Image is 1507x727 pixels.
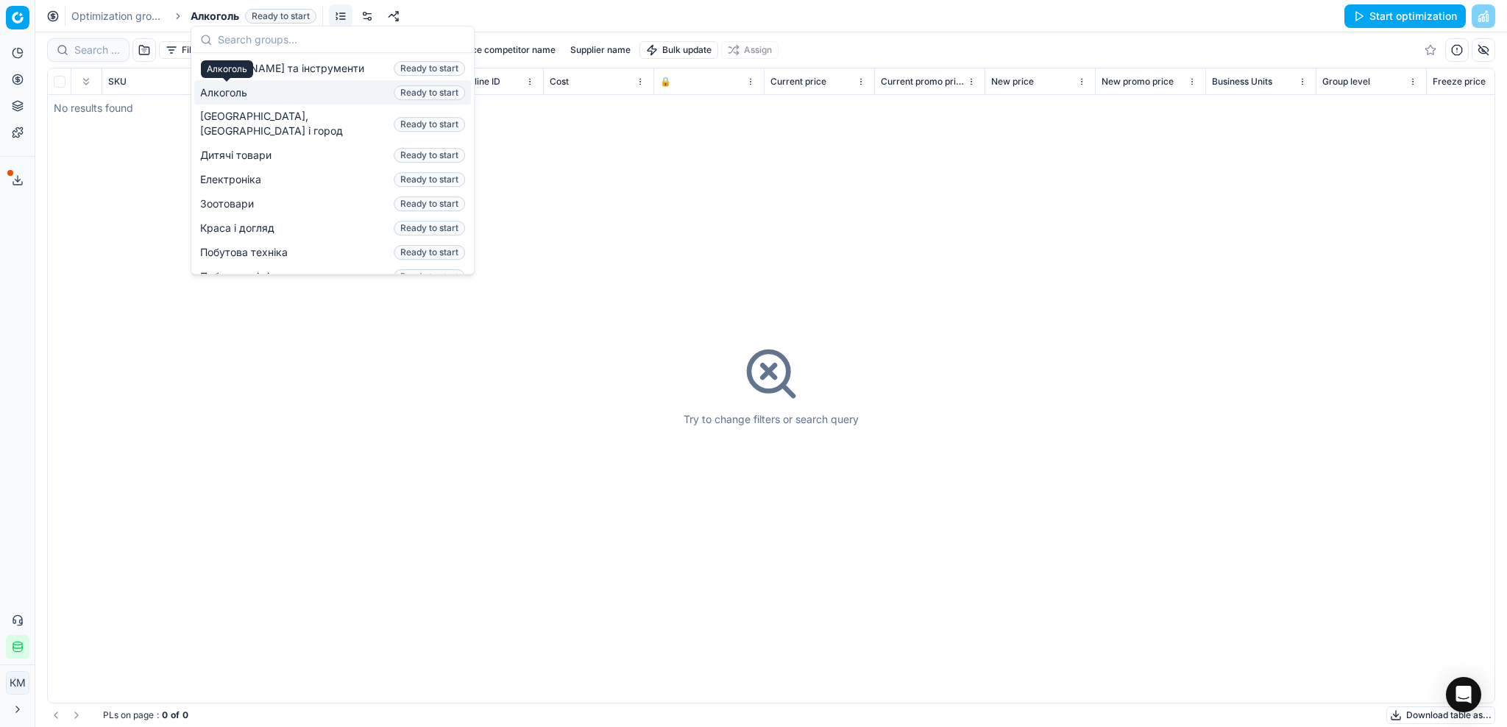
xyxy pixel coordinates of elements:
[200,148,277,163] span: Дитячі товари
[394,85,465,100] span: Ready to start
[74,43,120,57] input: Search by SKU or title
[182,709,188,721] strong: 0
[881,76,964,88] span: Current promo price
[394,221,465,235] span: Ready to start
[103,709,188,721] div: :
[394,117,465,132] span: Ready to start
[200,109,388,138] span: [GEOGRAPHIC_DATA], [GEOGRAPHIC_DATA] і город
[7,672,29,694] span: КM
[47,706,85,724] nav: pagination
[200,172,267,187] span: Електроніка
[218,25,465,54] input: Search groups...
[394,61,465,76] span: Ready to start
[159,41,210,59] button: Filter
[660,76,671,88] span: 🔒
[200,269,281,284] span: Побутова хімія
[1322,76,1370,88] span: Group level
[639,41,718,59] button: Bulk update
[564,41,637,59] button: Supplier name
[394,269,465,284] span: Ready to start
[1386,706,1495,724] button: Download table as...
[47,706,65,724] button: Go to previous page
[721,41,779,59] button: Assign
[171,709,180,721] strong: of
[245,9,316,24] span: Ready to start
[405,41,561,59] button: Market min price competitor name
[71,9,316,24] nav: breadcrumb
[200,221,280,235] span: Краса і догляд
[684,412,859,427] div: Try to change filters or search query
[6,671,29,695] button: КM
[394,172,465,187] span: Ready to start
[991,76,1034,88] span: New price
[1433,76,1486,88] span: Freeze price
[68,706,85,724] button: Go to next page
[394,148,465,163] span: Ready to start
[1102,76,1174,88] span: New promo price
[1446,677,1481,712] div: Open Intercom Messenger
[770,76,826,88] span: Current price
[191,53,474,274] div: Suggestions
[200,85,253,100] span: Алкоголь
[200,61,370,76] span: [PERSON_NAME] та інструменти
[200,196,260,211] span: Зоотовари
[108,76,127,88] span: SKU
[1344,4,1466,28] button: Start optimization
[394,245,465,260] span: Ready to start
[394,196,465,211] span: Ready to start
[191,9,239,24] span: Алкоголь
[191,9,316,24] span: АлкогольReady to start
[1212,76,1272,88] span: Business Units
[162,709,168,721] strong: 0
[550,76,569,88] span: Cost
[200,245,294,260] span: Побутова техніка
[201,60,253,78] div: Алкоголь
[103,709,154,721] span: PLs on page
[77,73,95,91] button: Expand all
[71,9,166,24] a: Optimization groups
